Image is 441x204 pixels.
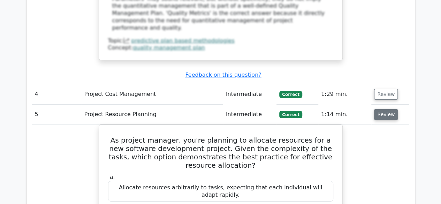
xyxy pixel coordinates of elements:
[108,44,333,52] div: Concept:
[374,89,398,100] button: Review
[279,91,302,98] span: Correct
[32,105,82,124] td: 5
[318,105,371,124] td: 1:14 min.
[82,105,223,124] td: Project Resource Planning
[110,174,115,180] span: a.
[223,105,277,124] td: Intermediate
[133,44,205,51] a: quality management plan
[108,37,333,45] div: Topic:
[318,84,371,104] td: 1:29 min.
[374,109,398,120] button: Review
[279,111,302,118] span: Correct
[107,136,334,169] h5: As project manager, you're planning to allocate resources for a new software development project....
[108,181,333,202] div: Allocate resources arbitrarily to tasks, expecting that each individual will adapt rapidly.
[32,84,82,104] td: 4
[131,37,234,44] a: predictive plan based methodologies
[185,71,261,78] a: Feedback on this question?
[223,84,277,104] td: Intermediate
[82,84,223,104] td: Project Cost Management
